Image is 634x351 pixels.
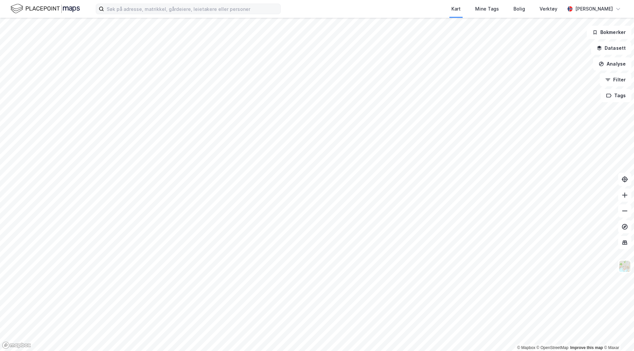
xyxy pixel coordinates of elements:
[11,3,80,15] img: logo.f888ab2527a4732fd821a326f86c7f29.svg
[475,5,499,13] div: Mine Tags
[601,319,634,351] iframe: Chat Widget
[601,319,634,351] div: Kontrollprogram for chat
[540,5,557,13] div: Verktøy
[104,4,280,14] input: Søk på adresse, matrikkel, gårdeiere, leietakere eller personer
[451,5,461,13] div: Kart
[575,5,613,13] div: [PERSON_NAME]
[513,5,525,13] div: Bolig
